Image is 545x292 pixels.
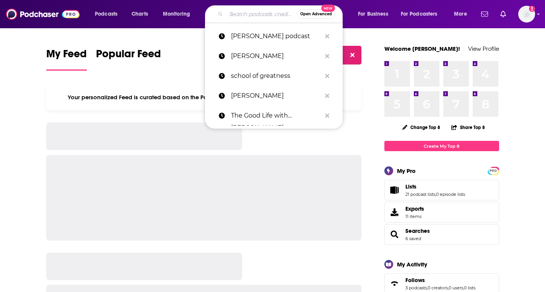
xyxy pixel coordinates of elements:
[405,277,475,284] a: Follows
[497,8,509,21] a: Show notifications dropdown
[96,47,161,65] span: Popular Feed
[405,214,424,219] span: 11 items
[212,5,350,23] div: Search podcasts, credits, & more...
[158,8,200,20] button: open menu
[300,12,332,16] span: Open Advanced
[397,261,427,268] div: My Activity
[89,8,127,20] button: open menu
[231,86,321,106] p: mayim bialik
[435,192,436,197] span: ,
[46,47,87,65] span: My Feed
[478,8,491,21] a: Show notifications dropdown
[387,185,402,195] a: Lists
[436,192,465,197] a: 0 episode lists
[384,180,499,200] span: Lists
[405,183,465,190] a: Lists
[449,285,463,290] a: 0 users
[454,9,467,19] span: More
[387,278,402,289] a: Follows
[205,106,343,126] a: The Good Life with [PERSON_NAME]
[464,285,475,290] a: 0 lists
[96,47,161,71] a: Popular Feed
[231,66,321,86] p: school of greatness
[405,277,425,284] span: Follows
[6,7,80,21] img: Podchaser - Follow, Share and Rate Podcasts
[518,6,535,23] button: Show profile menu
[405,205,424,212] span: Exports
[205,86,343,106] a: [PERSON_NAME]
[405,227,430,234] a: Searches
[384,202,499,223] a: Exports
[451,120,485,135] button: Share Top 8
[358,9,388,19] span: For Business
[529,6,535,12] svg: Add a profile image
[95,9,117,19] span: Podcasts
[405,192,435,197] a: 21 podcast lists
[384,45,460,52] a: Welcome [PERSON_NAME]!
[46,47,87,71] a: My Feed
[518,6,535,23] img: User Profile
[405,285,427,290] a: 3 podcasts
[405,236,421,241] a: 6 saved
[353,8,398,20] button: open menu
[384,224,499,245] span: Searches
[231,26,321,46] p: mike vardy podcast
[398,123,445,132] button: Change Top 8
[387,229,402,240] a: Searches
[396,8,449,20] button: open menu
[297,10,335,19] button: Open AdvancedNew
[397,167,416,174] div: My Pro
[205,66,343,86] a: school of greatness
[405,183,416,190] span: Lists
[205,26,343,46] a: [PERSON_NAME] podcast
[205,46,343,66] a: [PERSON_NAME]
[226,8,297,20] input: Search podcasts, credits, & more...
[127,8,153,20] a: Charts
[449,8,477,20] button: open menu
[231,46,321,66] p: mike vardy
[387,207,402,218] span: Exports
[401,9,438,19] span: For Podcasters
[518,6,535,23] span: Logged in as megcassidy
[132,9,148,19] span: Charts
[468,45,499,52] a: View Profile
[163,9,190,19] span: Monitoring
[231,106,321,126] p: The Good Life with Michele Lamoureux
[463,285,464,290] span: ,
[428,285,448,290] a: 0 creators
[46,84,362,110] div: Your personalized Feed is curated based on the Podcasts, Creators, Users, and Lists that you Follow.
[321,5,335,12] span: New
[489,168,498,173] a: PRO
[384,141,499,151] a: Create My Top 8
